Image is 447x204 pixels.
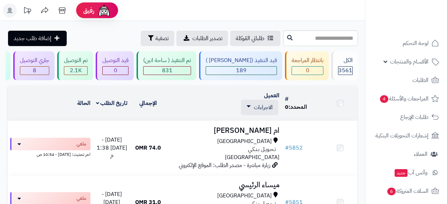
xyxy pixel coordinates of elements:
[217,192,272,200] span: [GEOGRAPHIC_DATA]
[14,34,51,43] span: إضافة طلب جديد
[369,164,443,181] a: وآتس آبجديد
[162,66,173,75] span: 831
[285,144,289,152] span: #
[206,56,277,65] div: قيد التنفيذ ([PERSON_NAME] )
[176,31,228,46] a: تصدير الطلبات
[369,183,443,199] a: السلات المتروكة6
[12,51,56,80] a: جاري التوصيل 8
[206,67,277,75] div: 189
[144,67,191,75] div: 831
[375,131,428,141] span: إشعارات التحويلات البنكية
[33,66,36,75] span: 8
[338,56,353,65] div: الكل
[19,3,36,19] a: تحديثات المنصة
[20,67,49,75] div: 8
[400,112,428,122] span: طلبات الإرجاع
[83,6,94,15] span: رفيق
[380,95,388,103] span: 4
[103,67,128,75] div: 0
[247,103,273,112] a: الاجراءات
[285,144,303,152] a: #5852
[292,67,323,75] div: 0
[369,127,443,144] a: إشعارات التحويلات البنكية
[369,90,443,107] a: المراجعات والأسئلة4
[143,56,191,65] div: تم التنفيذ ( ساحة اتين)
[236,66,247,75] span: 189
[198,51,284,80] a: قيد التنفيذ ([PERSON_NAME] ) 189
[369,35,443,52] a: لوحة التحكم
[64,67,87,75] div: 2081
[412,75,428,85] span: الطلبات
[254,103,273,112] span: الاجراءات
[306,66,309,75] span: 0
[8,31,67,46] a: إضافة طلب جديد
[56,51,94,80] a: تم التوصيل 2.1K
[264,91,279,100] a: العميل
[379,94,428,104] span: المراجعات والأسئلة
[20,56,49,65] div: جاري التوصيل
[395,169,408,177] span: جديد
[64,56,88,65] div: تم التوصيل
[394,168,427,177] span: وآتس آب
[225,153,279,161] span: [GEOGRAPHIC_DATA]
[139,99,157,107] a: الإجمالي
[387,186,428,196] span: السلات المتروكة
[369,146,443,163] a: العملاء
[168,127,279,135] h3: ام [PERSON_NAME]
[369,109,443,126] a: طلبات الإرجاع
[390,57,428,67] span: الأقسام والمنتجات
[387,188,396,195] span: 6
[248,145,276,153] span: تـحـويـل بـنـكـي
[114,66,117,75] span: 0
[403,38,428,48] span: لوحة التحكم
[155,34,169,43] span: تصفية
[76,195,86,202] span: ملغي
[96,99,128,107] a: تاريخ الطلب
[369,72,443,89] a: الطلبات
[230,31,280,46] a: طلباتي المُوكلة
[168,181,279,189] h3: ميساء الرئيسي
[135,51,198,80] a: تم التنفيذ ( ساحة اتين) 831
[285,95,288,103] a: #
[330,51,359,80] a: الكل3561
[217,137,272,145] span: [GEOGRAPHIC_DATA]
[285,103,320,111] div: المحدد:
[292,56,323,65] div: بانتظار المراجعة
[285,103,288,111] span: 0
[179,161,270,169] span: زيارة مباشرة - مصدر الطلب: الموقع الإلكتروني
[70,66,82,75] span: 2.1K
[10,150,90,158] div: اخر تحديث: [DATE] - 10:54 ص
[97,136,127,160] span: [DATE] - [DATE] 1:38 م
[192,34,222,43] span: تصدير الطلبات
[76,141,86,148] span: ملغي
[338,66,352,75] span: 3561
[94,51,135,80] a: قيد التوصيل 0
[141,31,174,46] button: تصفية
[97,3,111,17] img: ai-face.png
[284,51,330,80] a: بانتظار المراجعة 0
[102,56,129,65] div: قيد التوصيل
[236,34,264,43] span: طلباتي المُوكلة
[414,149,427,159] span: العملاء
[77,99,90,107] a: الحالة
[135,144,161,152] span: 74.0 OMR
